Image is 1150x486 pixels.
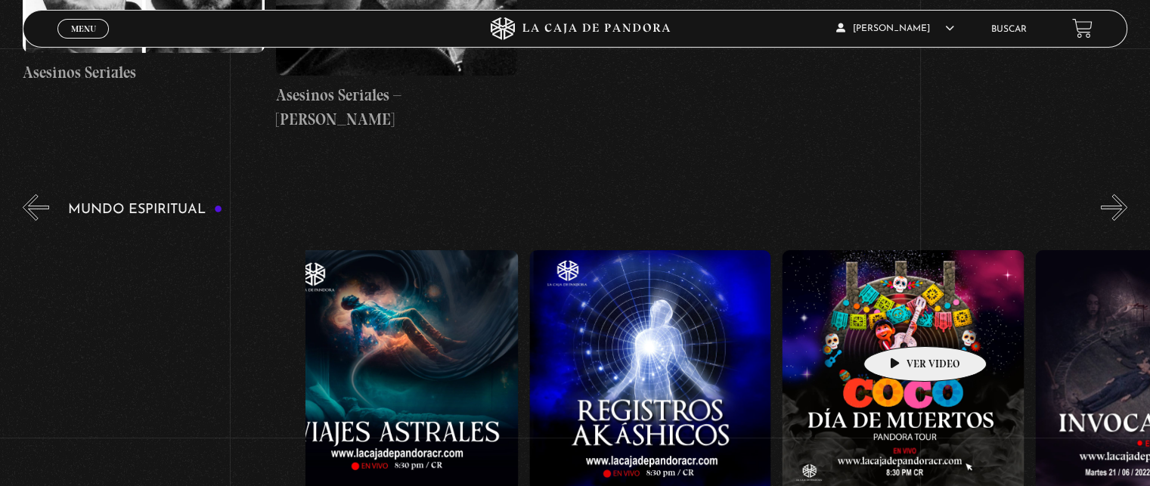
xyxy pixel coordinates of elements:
[23,60,264,85] h4: Asesinos Seriales
[1101,194,1127,221] button: Next
[66,37,101,48] span: Cerrar
[276,83,517,131] h4: Asesinos Seriales – [PERSON_NAME]
[68,203,222,217] h3: Mundo Espiritual
[1072,18,1093,39] a: View your shopping cart
[991,25,1027,34] a: Buscar
[71,24,96,33] span: Menu
[836,24,954,33] span: [PERSON_NAME]
[23,194,49,221] button: Previous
